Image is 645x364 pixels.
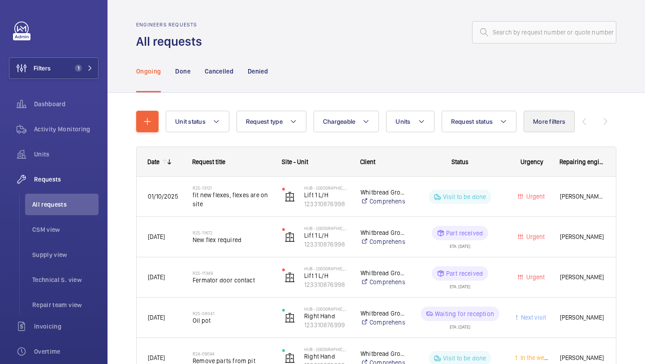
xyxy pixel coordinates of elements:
[304,347,349,352] p: Hub - [GEOGRAPHIC_DATA]
[519,354,550,361] span: In the week
[435,309,494,318] p: Waiting for reception
[446,269,483,278] p: Part received
[386,111,434,132] button: Units
[175,67,190,76] p: Done
[236,111,306,132] button: Request type
[193,351,271,356] h2: R24-09094
[304,266,349,271] p: Hub - [GEOGRAPHIC_DATA]
[304,271,349,280] p: Lift 1 L/H
[361,277,405,286] a: Comprehensive
[361,309,405,318] p: Whitbread Group PLC
[304,352,349,361] p: Right Hand
[361,228,405,237] p: Whitbread Group PLC
[136,67,161,76] p: Ongoing
[284,312,295,323] img: elevator.svg
[304,240,349,249] p: 123310876998
[9,57,99,79] button: Filters1
[560,191,605,202] span: [PERSON_NAME] de [PERSON_NAME]
[451,118,493,125] span: Request status
[193,230,271,235] h2: R25-11672
[443,354,486,363] p: Visit to be done
[32,300,99,309] span: Repair team view
[304,312,349,321] p: Right Hand
[451,158,469,165] span: Status
[450,281,470,289] div: ETA: [DATE]
[442,111,517,132] button: Request status
[147,158,159,165] div: Date
[193,185,271,191] h2: R25-13121
[443,192,486,201] p: Visit to be done
[304,306,349,312] p: Hub - [GEOGRAPHIC_DATA]
[361,269,405,277] p: Whitbread Group PLC
[533,118,565,125] span: More filters
[148,233,165,240] span: [DATE]
[248,67,268,76] p: Denied
[136,33,207,50] h1: All requests
[34,322,99,331] span: Invoicing
[193,235,271,244] span: New flex required
[361,237,405,246] a: Comprehensive
[205,67,233,76] p: Cancelled
[520,158,543,165] span: Urgency
[361,318,405,327] a: Comprehensive
[284,272,295,283] img: elevator.svg
[34,125,99,134] span: Activity Monitoring
[304,231,349,240] p: Lift 1 L/H
[396,118,410,125] span: Units
[148,314,165,321] span: [DATE]
[525,233,545,240] span: Urgent
[166,111,229,132] button: Unit status
[304,191,349,199] p: Lift 1 L/H
[32,275,99,284] span: Technical S. view
[314,111,379,132] button: Chargeable
[560,312,605,323] span: [PERSON_NAME]
[450,321,470,329] div: ETA: [DATE]
[361,188,405,197] p: Whitbread Group PLC
[75,65,82,72] span: 1
[360,158,375,165] span: Client
[450,240,470,248] div: ETA: [DATE]
[284,353,295,364] img: elevator.svg
[323,118,356,125] span: Chargeable
[148,193,178,200] span: 01/10/2025
[472,21,616,43] input: Search by request number or quote number
[34,175,99,184] span: Requests
[192,158,225,165] span: Request title
[304,225,349,231] p: Hub - [GEOGRAPHIC_DATA]
[136,22,207,28] h2: Engineers requests
[34,100,99,108] span: Dashboard
[34,150,99,159] span: Units
[284,191,295,202] img: elevator.svg
[304,280,349,289] p: 123310876998
[284,232,295,243] img: elevator.svg
[175,118,206,125] span: Unit status
[193,191,271,208] span: fit new flexes, flexes are on site
[304,199,349,208] p: 123310876998
[193,270,271,276] h2: R25-11349
[32,250,99,259] span: Supply view
[560,353,605,363] span: [PERSON_NAME]
[32,200,99,209] span: All requests
[524,111,575,132] button: More filters
[525,273,545,281] span: Urgent
[361,349,405,358] p: Whitbread Group PLC
[361,197,405,206] a: Comprehensive
[560,232,605,242] span: [PERSON_NAME]
[34,347,99,356] span: Overtime
[193,316,271,325] span: Oil pot
[193,276,271,285] span: Fermator door contact
[560,272,605,282] span: [PERSON_NAME]
[519,314,546,321] span: Next visit
[559,158,605,165] span: Repairing engineer
[282,158,308,165] span: Site - Unit
[304,321,349,329] p: 123310876999
[148,354,165,361] span: [DATE]
[525,193,545,200] span: Urgent
[34,64,51,73] span: Filters
[446,229,483,238] p: Part received
[246,118,283,125] span: Request type
[304,185,349,191] p: Hub - [GEOGRAPHIC_DATA]
[148,273,165,281] span: [DATE]
[193,311,271,316] h2: R25-08041
[32,225,99,234] span: CSM view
